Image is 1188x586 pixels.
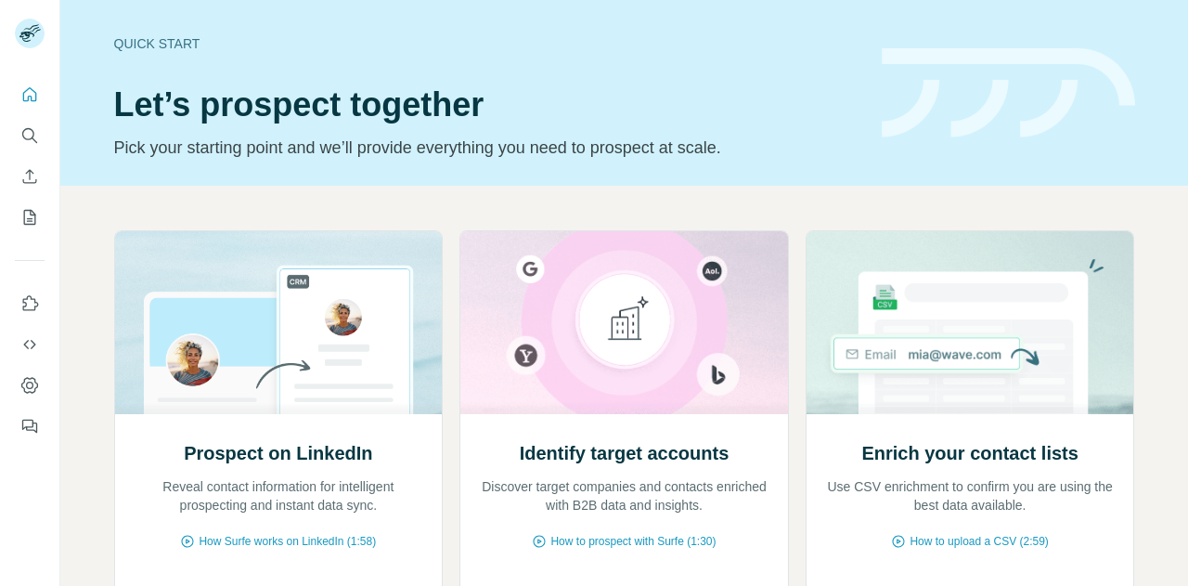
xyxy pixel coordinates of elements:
[199,533,376,550] span: How Surfe works on LinkedIn (1:58)
[479,477,769,514] p: Discover target companies and contacts enriched with B2B data and insights.
[134,477,424,514] p: Reveal contact information for intelligent prospecting and instant data sync.
[15,201,45,234] button: My lists
[15,78,45,111] button: Quick start
[15,410,45,443] button: Feedback
[114,34,859,53] div: Quick start
[806,231,1135,414] img: Enrich your contact lists
[114,135,859,161] p: Pick your starting point and we’ll provide everything you need to prospect at scale.
[520,440,730,466] h2: Identify target accounts
[15,328,45,361] button: Use Surfe API
[910,533,1048,550] span: How to upload a CSV (2:59)
[825,477,1116,514] p: Use CSV enrichment to confirm you are using the best data available.
[15,160,45,193] button: Enrich CSV
[114,86,859,124] h1: Let’s prospect together
[550,533,716,550] span: How to prospect with Surfe (1:30)
[15,287,45,320] button: Use Surfe on LinkedIn
[114,231,444,414] img: Prospect on LinkedIn
[184,440,372,466] h2: Prospect on LinkedIn
[15,119,45,152] button: Search
[861,440,1078,466] h2: Enrich your contact lists
[882,48,1135,138] img: banner
[459,231,789,414] img: Identify target accounts
[15,369,45,402] button: Dashboard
